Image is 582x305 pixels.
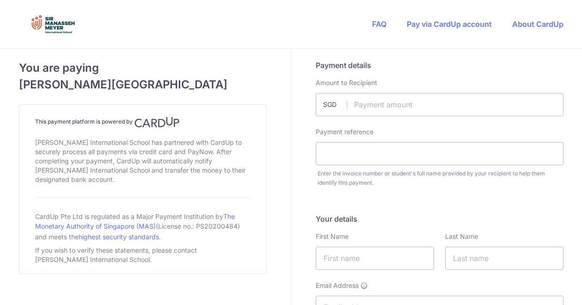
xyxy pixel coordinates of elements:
span: SGD [323,100,347,109]
span: You are paying [19,60,267,76]
label: Last Name [445,232,478,241]
h5: Payment details [316,60,564,71]
a: highest security standards [79,233,159,241]
h4: This payment platform is powered by [35,117,251,128]
label: Amount to Recipient [316,78,377,87]
iframe: Opens a widget where you can find more information [522,277,573,300]
label: Payment reference [316,127,374,137]
img: CardUp [135,117,180,128]
a: FAQ [372,19,386,29]
input: First name [316,247,434,270]
span: [PERSON_NAME][GEOGRAPHIC_DATA] [19,76,267,93]
h5: Your details [316,213,564,224]
div: Enter the invoice number or student's full name provided by your recipient to help them identify ... [318,169,564,187]
a: About CardUp [512,19,564,29]
div: CardUp Pte Ltd is regulated as a Major Payment Institution by (License no.: PS20200484) and meets... [35,209,251,244]
div: If you wish to verify these statements, please contact [PERSON_NAME] International School. [35,244,251,266]
label: First Name [316,232,349,241]
a: Pay via CardUp account [407,19,492,29]
div: [PERSON_NAME] International School has partnered with CardUp to securely process all payments via... [35,136,251,186]
input: Last name [445,247,564,270]
input: Payment amount [316,93,564,116]
span: Email Address [316,281,359,290]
